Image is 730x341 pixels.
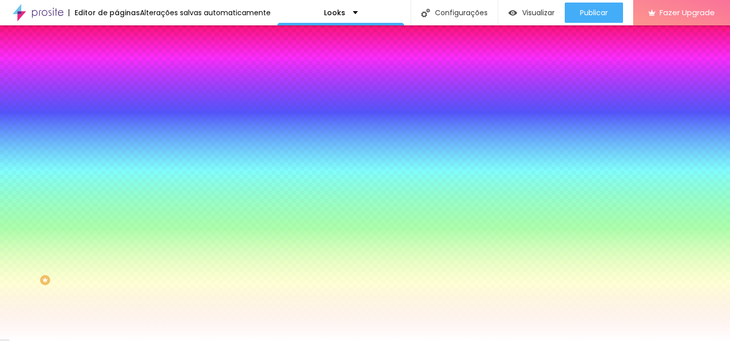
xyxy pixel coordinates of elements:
span: Fazer Upgrade [660,8,715,17]
span: Visualizar [522,9,555,17]
img: Icone [421,9,430,17]
span: Publicar [580,9,608,17]
button: Publicar [565,3,623,23]
div: Alterações salvas automaticamente [140,9,271,16]
div: Editor de páginas [68,9,140,16]
button: Visualizar [498,3,565,23]
p: Looks [324,9,345,16]
img: view-1.svg [508,9,517,17]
